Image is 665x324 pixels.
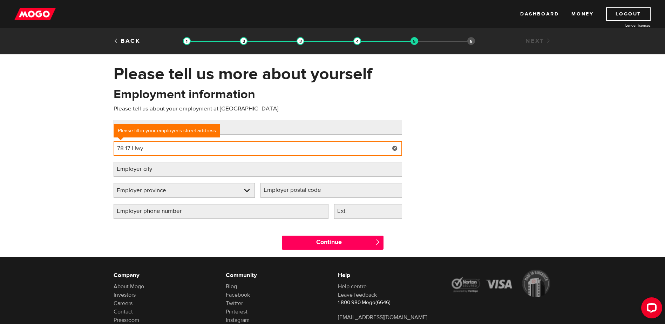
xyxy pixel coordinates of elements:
p: 1.800.980.Mogo(6646) [338,299,440,306]
h6: Community [226,271,327,279]
a: Pressroom [114,317,139,324]
a: Contact [114,308,133,315]
span:  [375,239,381,245]
a: Twitter [226,300,243,307]
a: Help centre [338,283,367,290]
a: Back [114,37,141,45]
a: Facebook [226,291,250,298]
a: Leave feedback [338,291,377,298]
label: Ext. [334,204,361,218]
img: transparent-188c492fd9eaac0f573672f40bb141c2.gif [297,37,304,45]
h2: Employment information [114,87,255,102]
a: [EMAIL_ADDRESS][DOMAIN_NAME] [338,314,427,321]
div: Please fill in your employer's street address [114,124,220,137]
a: Investors [114,291,136,298]
a: Logout [606,7,651,21]
a: Next [525,37,551,45]
a: Pinterest [226,308,247,315]
a: Blog [226,283,237,290]
a: Money [571,7,593,21]
a: Careers [114,300,133,307]
img: legal-icons-92a2ffecb4d32d839781d1b4e4802d7b.png [450,270,552,297]
input: Continue [282,236,384,250]
p: Please tell us about your employment at [GEOGRAPHIC_DATA] [114,104,402,113]
h6: Company [114,271,215,279]
a: Lender licences [598,23,651,28]
img: transparent-188c492fd9eaac0f573672f40bb141c2.gif [183,37,191,45]
img: transparent-188c492fd9eaac0f573672f40bb141c2.gif [240,37,247,45]
iframe: LiveChat chat widget [636,295,665,324]
img: transparent-188c492fd9eaac0f573672f40bb141c2.gif [353,37,361,45]
label: Employer phone number [114,204,196,218]
label: Employer postal code [260,183,335,197]
img: mogo_logo-11ee424be714fa7cbb0f0f49df9e16ec.png [14,7,56,21]
a: Instagram [226,317,250,324]
h1: Please tell us more about yourself [114,65,552,83]
a: Dashboard [520,7,559,21]
img: transparent-188c492fd9eaac0f573672f40bb141c2.gif [410,37,418,45]
a: About Mogo [114,283,144,290]
label: Employer city [114,162,167,176]
h6: Help [338,271,440,279]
